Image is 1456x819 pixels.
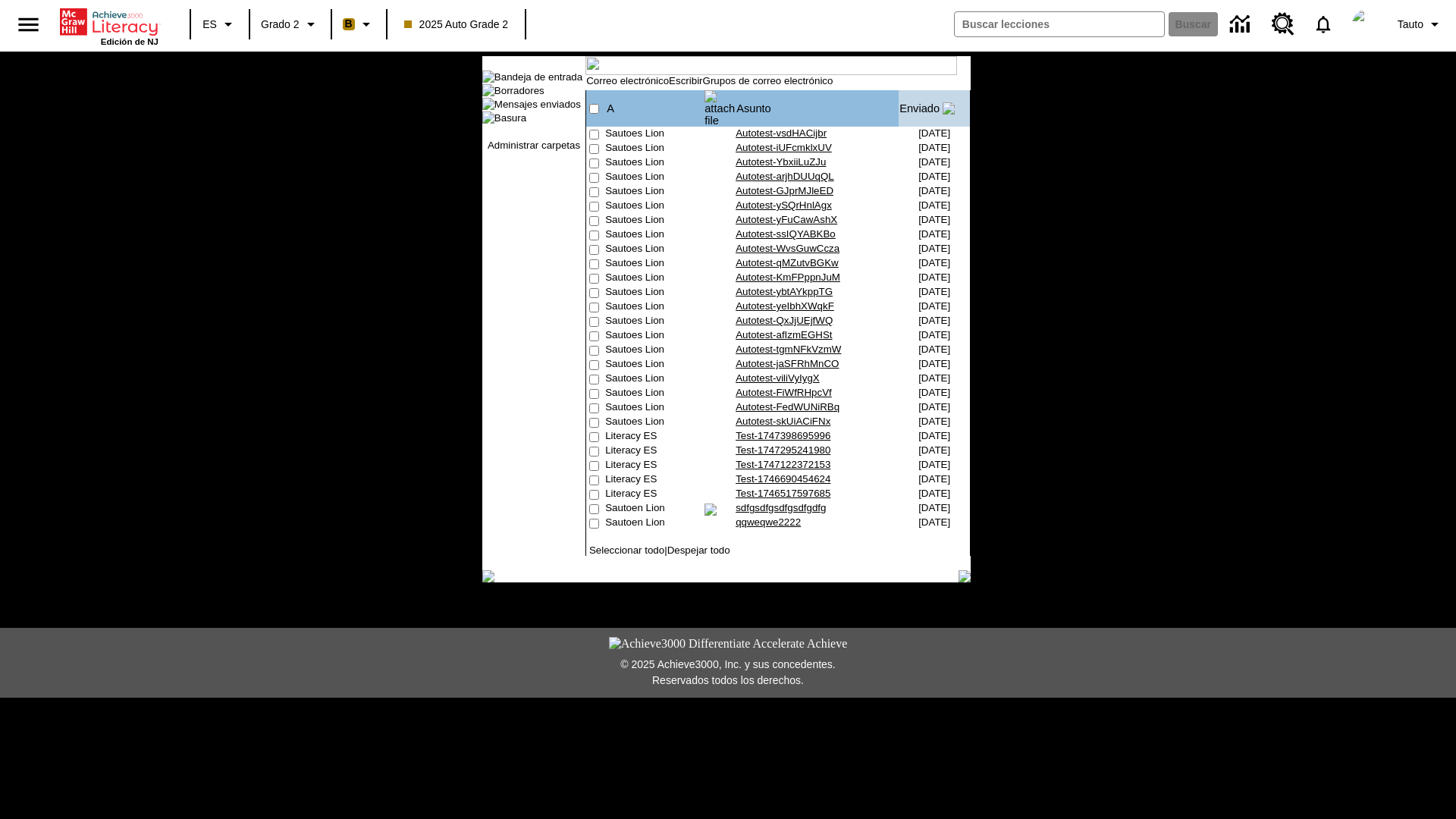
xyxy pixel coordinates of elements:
span: 2025 Auto Grade 2 [404,17,509,33]
nobr: [DATE] [918,502,950,513]
a: Escribir [669,75,702,86]
a: Autotest-qMZutvBGKw [736,257,839,268]
td: Sautoes Lion [605,387,704,401]
button: Grado: Grado 2, Elige un grado [255,11,326,38]
a: Mensajes enviados [494,99,581,110]
img: attach file [704,90,735,127]
td: Sautoes Lion [605,156,704,171]
td: Literacy ES [605,488,704,502]
a: Test-1746690454624 [736,473,830,485]
a: Autotest-yFuCawAshX [736,214,837,225]
nobr: [DATE] [918,271,950,283]
a: sdfgsdfgsdfgsdfgdfg [736,502,826,513]
a: Borradores [494,85,544,96]
button: Escoja un nuevo avatar [1343,5,1392,44]
a: Grupos de correo electrónico [703,75,833,86]
span: Tauto [1398,17,1423,33]
nobr: [DATE] [918,214,950,225]
a: Autotest-skUiACiFNx [736,416,830,427]
nobr: [DATE] [918,516,950,528]
a: Autotest-YbxiiLuZJu [736,156,826,168]
nobr: [DATE] [918,171,950,182]
a: Autotest-QxJjUEjfWQ [736,315,833,326]
span: Grado 2 [261,17,300,33]
td: Sautoen Lion [605,516,704,531]
input: Buscar campo [955,12,1164,36]
a: Autotest-ySQrHnlAgx [736,199,832,211]
a: Autotest-iUFcmklxUV [736,142,832,153]
a: Autotest-ybtAYkppTG [736,286,833,297]
img: avatar image [1352,9,1382,39]
a: Autotest-arjhDUUqQL [736,171,834,182]
nobr: [DATE] [918,199,950,211]
a: Autotest-FiWfRHpcVf [736,387,832,398]
td: Sautoen Lion [605,502,704,516]
td: Sautoes Lion [605,171,704,185]
span: ES [202,17,217,33]
a: Autotest-FedWUNiRBq [736,401,839,413]
nobr: [DATE] [918,387,950,398]
a: Seleccionar todo [589,544,664,556]
button: Boost El color de la clase es anaranjado claro. Cambiar el color de la clase. [337,11,381,38]
td: Sautoes Lion [605,243,704,257]
td: Sautoes Lion [605,127,704,142]
a: A [607,102,614,115]
img: folder_icon.gif [482,111,494,124]
img: attach_icon.gif [704,504,717,516]
td: Sautoes Lion [605,344,704,358]
td: Sautoes Lion [605,214,704,228]
button: Lenguaje: ES, Selecciona un idioma [196,11,244,38]
a: Basura [494,112,526,124]
nobr: [DATE] [918,488,950,499]
nobr: [DATE] [918,185,950,196]
td: Sautoes Lion [605,142,704,156]
td: Literacy ES [605,459,704,473]
a: Test-1747295241980 [736,444,830,456]
td: Sautoes Lion [605,372,704,387]
nobr: [DATE] [918,286,950,297]
a: Autotest-jaSFRhMnCO [736,358,839,369]
span: Edición de NJ [101,37,158,46]
a: Autotest-viliVyIygX [736,372,820,384]
a: Test-1747122372153 [736,459,830,470]
nobr: [DATE] [918,444,950,456]
a: Autotest-WvsGuwCcza [736,243,839,254]
button: Abrir el menú lateral [6,2,51,47]
td: Sautoes Lion [605,416,704,430]
nobr: [DATE] [918,401,950,413]
td: Sautoes Lion [605,185,704,199]
nobr: [DATE] [918,329,950,340]
nobr: [DATE] [918,416,950,427]
nobr: [DATE] [918,156,950,168]
a: Centro de recursos, Se abrirá en una pestaña nueva. [1263,4,1304,45]
img: folder_icon.gif [482,84,494,96]
td: Sautoes Lion [605,300,704,315]
td: Sautoes Lion [605,315,704,329]
nobr: [DATE] [918,473,950,485]
td: Sautoes Lion [605,401,704,416]
a: Enviado [899,102,940,115]
td: Sautoes Lion [605,329,704,344]
button: Perfil/Configuración [1392,11,1450,38]
a: qqweqwe2222 [736,516,801,528]
img: table_footer_right.gif [959,570,971,582]
td: | [586,544,730,556]
a: Autotest-GJprMJleED [736,185,833,196]
td: Literacy ES [605,430,704,444]
a: Test-1747398695996 [736,430,830,441]
a: Autotest-tgmNFkVzmW [736,344,841,355]
td: Sautoes Lion [605,358,704,372]
div: Portada [60,5,158,46]
a: Bandeja de entrada [494,71,582,83]
a: Centro de información [1221,4,1263,45]
img: table_footer_left.gif [482,570,494,582]
nobr: [DATE] [918,142,950,153]
nobr: [DATE] [918,344,950,355]
nobr: [DATE] [918,300,950,312]
td: Literacy ES [605,444,704,459]
img: Achieve3000 Differentiate Accelerate Achieve [609,637,848,651]
td: Sautoes Lion [605,199,704,214]
span: B [345,14,353,33]
td: Sautoes Lion [605,271,704,286]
